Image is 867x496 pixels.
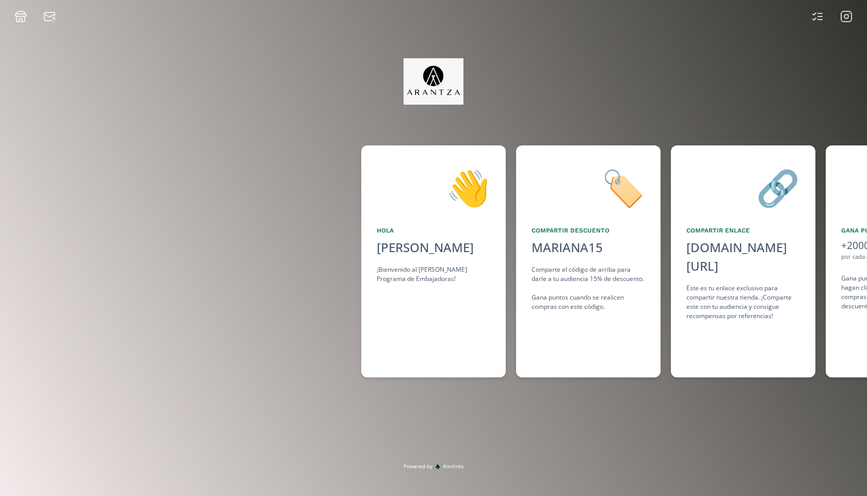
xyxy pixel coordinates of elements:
[686,284,800,321] div: Este es tu enlace exclusivo para compartir nuestra tienda. ¡Comparte este con tu audiencia y cons...
[404,462,432,470] span: Powered by
[532,161,645,213] div: 🏷️
[532,238,603,257] div: MARIANA15
[377,238,490,257] div: [PERSON_NAME]
[686,161,800,213] div: 🔗
[686,226,800,235] div: Compartir Enlace
[686,238,800,275] div: [DOMAIN_NAME][URL]
[377,265,490,284] div: ¡Bienvenido al [PERSON_NAME] Programa de Embajadoras!
[377,161,490,213] div: 👋
[443,462,464,470] span: Altolinks
[532,265,645,311] div: Comparte el código de arriba para darle a tu audiencia 15% de descuento. Gana puntos cuando se re...
[532,226,645,235] div: Compartir Descuento
[435,464,440,469] img: favicon-32x32.png
[404,58,464,105] img: jpq5Bx5xx2a5
[377,226,490,235] div: Hola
